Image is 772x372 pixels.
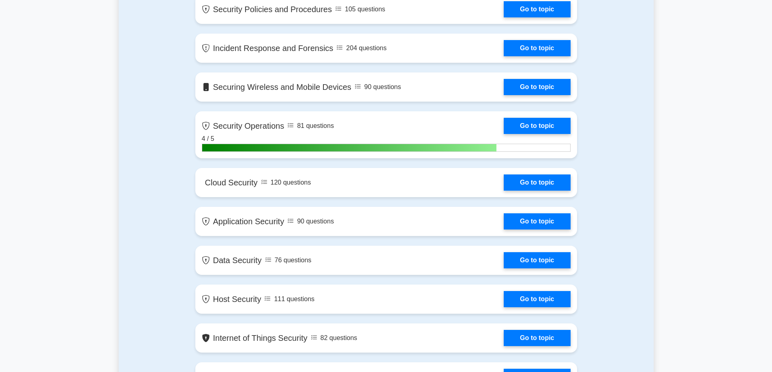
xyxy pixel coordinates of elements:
[504,79,570,95] a: Go to topic
[504,252,570,268] a: Go to topic
[504,213,570,230] a: Go to topic
[504,174,570,191] a: Go to topic
[504,118,570,134] a: Go to topic
[504,1,570,17] a: Go to topic
[504,40,570,56] a: Go to topic
[504,330,570,346] a: Go to topic
[504,291,570,307] a: Go to topic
